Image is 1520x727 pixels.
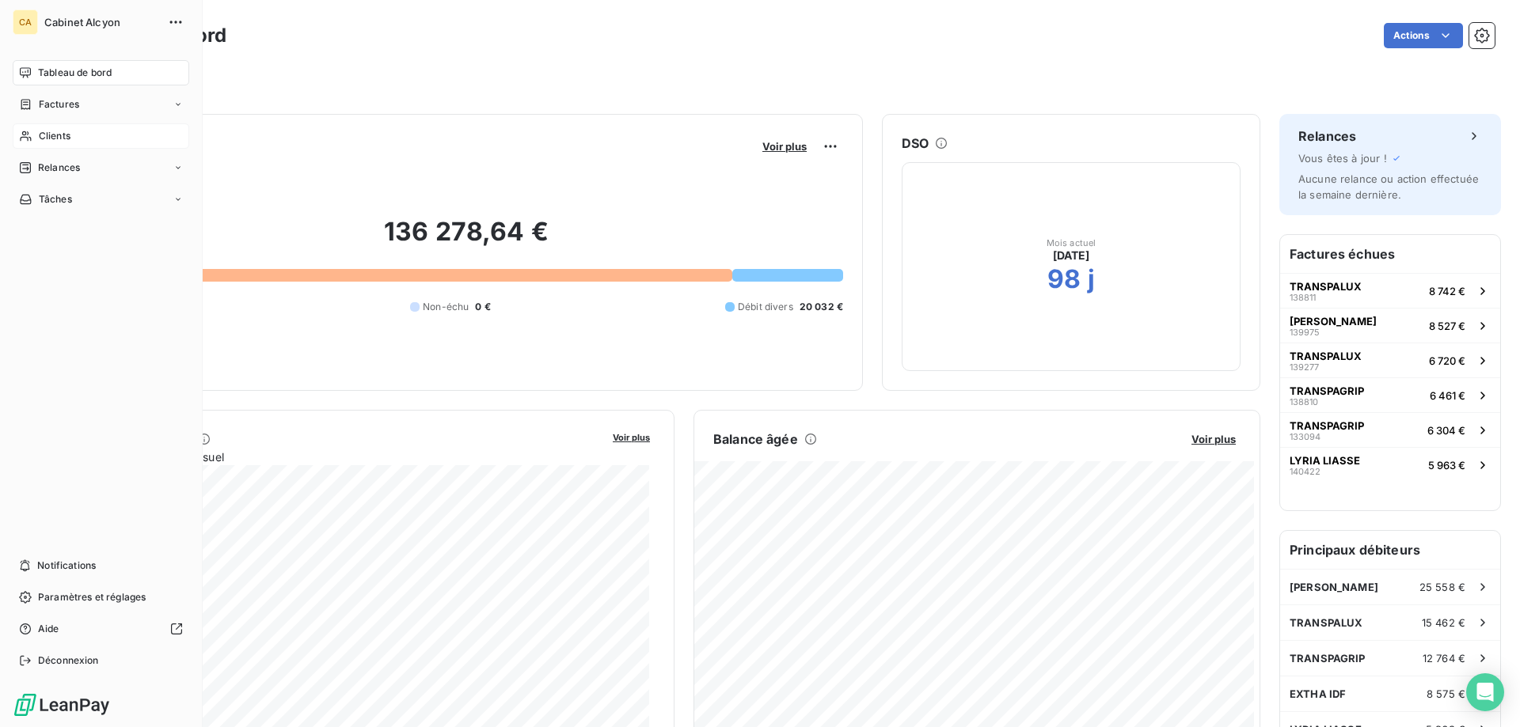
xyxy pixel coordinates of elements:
span: EXTHA IDF [1290,687,1346,700]
span: TRANSPALUX [1290,616,1363,629]
span: 139277 [1290,362,1319,372]
button: Voir plus [1187,432,1241,446]
span: Relances [38,161,80,175]
span: 5 963 € [1428,459,1465,471]
span: Vous êtes à jour ! [1298,152,1387,165]
span: Aucune relance ou action effectuée la semaine dernière. [1298,172,1479,201]
span: Tableau de bord [38,66,112,80]
button: TRANSPAGRIP1388106 461 € [1280,377,1500,412]
div: CA [13,9,38,35]
h2: 136 278,64 € [89,216,843,263]
span: Déconnexion [38,653,99,668]
button: [PERSON_NAME]1399758 527 € [1280,308,1500,343]
span: Voir plus [1191,433,1236,445]
span: 20 032 € [800,300,843,314]
span: TRANSPALUX [1290,350,1362,362]
h6: Principaux débiteurs [1280,531,1500,569]
span: 8 742 € [1429,285,1465,297]
span: 6 304 € [1427,424,1465,437]
button: TRANSPAGRIP1330946 304 € [1280,412,1500,447]
span: Mois actuel [1047,238,1096,248]
span: Non-échu [423,300,469,314]
h2: j [1088,263,1095,295]
button: TRANSPALUX1388118 742 € [1280,273,1500,308]
span: 15 462 € [1422,616,1465,629]
span: TRANSPALUX [1290,280,1362,293]
span: 25 558 € [1419,581,1465,593]
span: Chiffre d'affaires mensuel [89,449,602,465]
span: Voir plus [613,432,650,443]
span: LYRIA LIASSE [1290,454,1360,467]
button: Actions [1384,23,1463,48]
span: 12 764 € [1423,652,1465,665]
h6: Factures échues [1280,235,1500,273]
span: TRANSPAGRIP [1290,652,1366,665]
button: TRANSPALUX1392776 720 € [1280,343,1500,377]
span: 0 € [475,300,490,314]
span: 138811 [1290,293,1316,302]
span: Factures [39,97,79,112]
span: Notifications [37,559,96,573]
span: [PERSON_NAME] [1290,315,1377,328]
span: 6 461 € [1430,389,1465,402]
h6: Balance âgée [713,430,798,449]
a: Aide [13,616,189,642]
span: Aide [38,622,59,636]
span: 140422 [1290,467,1320,476]
span: Paramètres et réglages [38,590,146,604]
span: Voir plus [762,140,807,153]
div: Open Intercom Messenger [1466,673,1504,711]
button: LYRIA LIASSE1404225 963 € [1280,447,1500,482]
h6: Relances [1298,127,1356,146]
h2: 98 [1047,263,1081,295]
button: Voir plus [608,430,655,444]
span: Tâches [39,192,72,206]
span: Cabinet Alcyon [44,16,158,28]
span: 133094 [1290,432,1320,441]
img: Logo LeanPay [13,692,111,718]
span: [PERSON_NAME] [1290,581,1378,593]
span: TRANSPAGRIP [1290,384,1364,397]
span: 139975 [1290,328,1320,337]
span: Débit divers [738,300,793,314]
span: 6 720 € [1429,354,1465,367]
span: Clients [39,129,70,143]
span: 8 575 € [1427,687,1465,700]
button: Voir plus [758,139,811,153]
h6: DSO [902,134,929,153]
span: [DATE] [1053,248,1090,263]
span: 138810 [1290,397,1318,407]
span: 8 527 € [1429,320,1465,332]
span: TRANSPAGRIP [1290,419,1364,432]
